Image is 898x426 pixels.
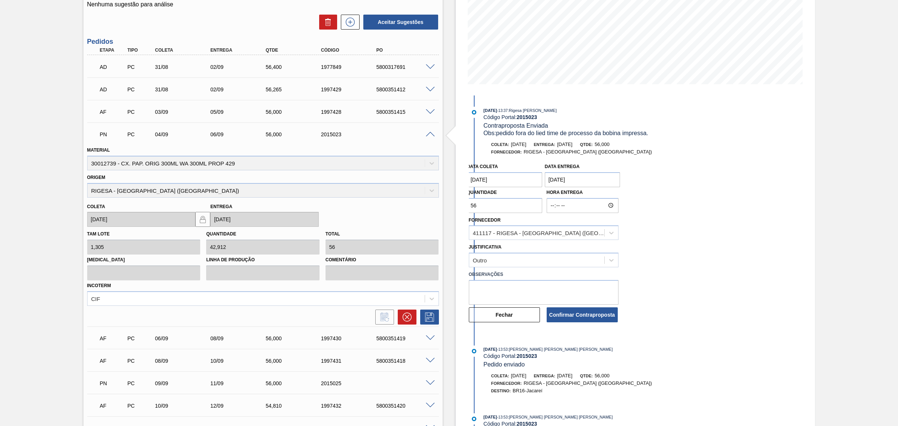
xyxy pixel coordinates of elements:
[508,415,613,419] span: : [PERSON_NAME] [PERSON_NAME] [PERSON_NAME]
[483,122,548,129] span: Contraproposta Enviada
[557,142,572,147] span: [DATE]
[100,64,126,70] p: AD
[497,109,508,113] span: - 13:37
[375,358,437,364] div: 5800351418
[483,347,497,352] span: [DATE]
[315,15,337,30] div: Excluir Sugestões
[375,335,437,341] div: 5800351419
[98,330,128,347] div: Aguardando Faturamento
[206,231,236,237] label: Quantidade
[98,59,128,75] div: Aguardando Descarga
[595,142,610,147] span: 56,000
[264,86,327,92] div: 56,265
[534,142,555,147] span: Entrega:
[208,109,271,115] div: 05/09/2025
[264,131,327,137] div: 56,000
[508,347,613,352] span: : [PERSON_NAME] [PERSON_NAME] [PERSON_NAME]
[153,109,216,115] div: 03/09/2025
[547,187,618,198] label: Hora Entrega
[483,415,497,419] span: [DATE]
[319,131,382,137] div: 2015023
[363,15,438,30] button: Aceitar Sugestões
[198,215,207,224] img: locked
[125,358,155,364] div: Pedido de Compra
[98,81,128,98] div: Aguardando Descarga
[545,172,620,187] input: dd/mm/yyyy
[98,104,128,120] div: Aguardando Faturamento
[483,130,648,136] span: Obs: pedido fora do lied time de processo da bobina impressa.
[125,64,155,70] div: Pedido de Compra
[491,142,509,147] span: Coleta:
[264,403,327,409] div: 54,810
[472,349,476,353] img: atual
[98,353,128,369] div: Aguardando Faturamento
[491,374,509,378] span: Coleta:
[595,373,610,378] span: 56,000
[208,358,271,364] div: 10/09/2025
[545,164,580,169] label: Data entrega
[125,109,155,115] div: Pedido de Compra
[87,175,106,180] label: Origem
[483,108,497,113] span: [DATE]
[319,335,382,341] div: 1997430
[87,231,110,237] label: Tam lote
[125,380,155,386] div: Pedido de Compra
[87,204,105,209] label: Coleta
[125,335,155,341] div: Pedido de Compra
[98,126,128,143] div: Pedido em Negociação
[206,255,320,265] label: Linha de Produção
[195,212,210,227] button: locked
[319,358,382,364] div: 1997431
[467,172,543,187] input: dd/mm/yyyy
[319,86,382,92] div: 1997429
[125,48,155,53] div: Tipo
[523,380,652,386] span: RIGESA - [GEOGRAPHIC_DATA] ([GEOGRAPHIC_DATA])
[508,108,557,113] span: : Rigesa [PERSON_NAME]
[153,335,216,341] div: 06/09/2025
[375,109,437,115] div: 5800351415
[153,380,216,386] div: 09/09/2025
[125,131,155,137] div: Pedido de Compra
[513,388,542,393] span: BR16-Jacareí
[511,142,526,147] span: [DATE]
[208,131,271,137] div: 06/09/2025
[87,147,110,153] label: Material
[467,164,498,169] label: Data coleta
[517,353,537,359] strong: 2015023
[153,48,216,53] div: Coleta
[473,230,605,236] div: 411117 - RIGESA - [GEOGRAPHIC_DATA] ([GEOGRAPHIC_DATA])
[375,64,437,70] div: 5800317691
[153,403,216,409] div: 10/09/2025
[210,212,319,227] input: dd/mm/yyyy
[264,109,327,115] div: 56,000
[98,375,128,392] div: Pedido em Negociação
[483,114,661,120] div: Código Portal:
[375,403,437,409] div: 5800351420
[491,389,511,393] span: Destino:
[208,48,271,53] div: Entrega
[580,374,593,378] span: Qtde:
[100,109,126,115] p: AF
[360,14,439,30] div: Aceitar Sugestões
[523,149,652,155] span: RIGESA - [GEOGRAPHIC_DATA] ([GEOGRAPHIC_DATA])
[87,255,201,265] label: [MEDICAL_DATA]
[326,255,439,265] label: Comentário
[125,86,155,92] div: Pedido de Compra
[472,417,476,421] img: atual
[472,110,476,115] img: atual
[469,269,618,280] label: Observações
[469,244,502,250] label: Justificativa
[100,335,126,341] p: AF
[208,380,271,386] div: 11/09/2025
[375,48,437,53] div: PO
[497,347,508,352] span: - 13:53
[264,335,327,341] div: 56,000
[153,86,216,92] div: 31/08/2025
[469,217,501,223] label: Fornecedor
[483,353,661,359] div: Código Portal:
[208,86,271,92] div: 02/09/2025
[100,86,126,92] p: AD
[337,15,360,30] div: Nova sugestão
[319,380,382,386] div: 2015025
[497,415,508,419] span: - 13:53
